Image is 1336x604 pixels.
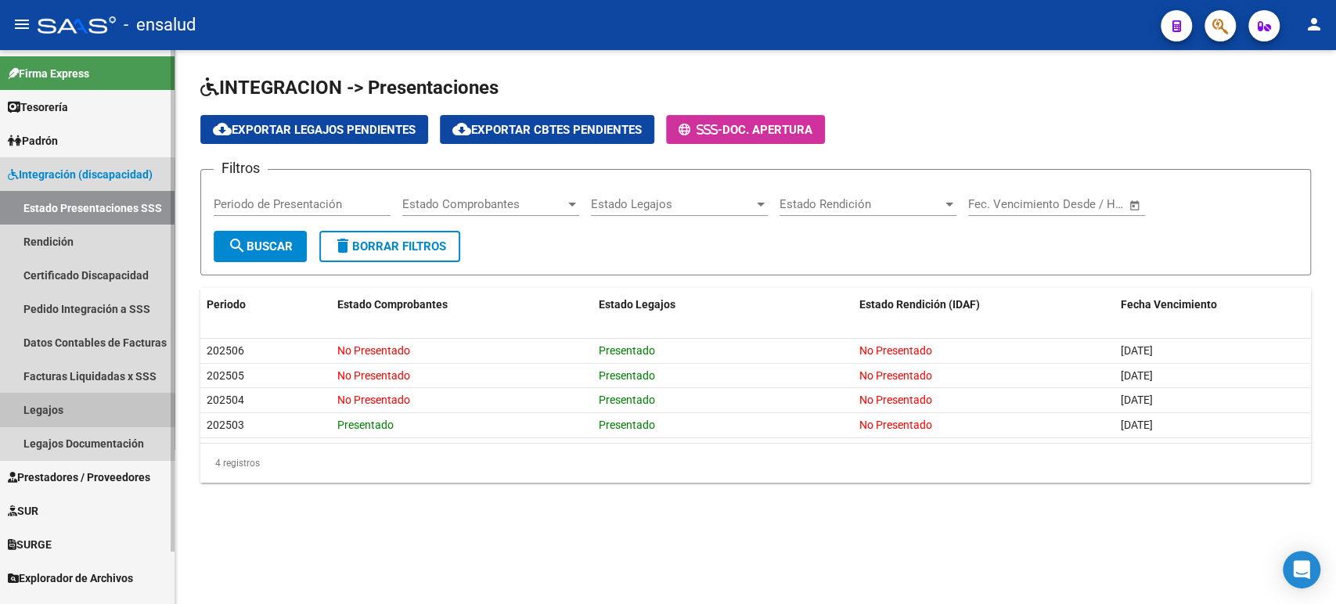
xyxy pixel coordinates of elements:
[859,419,932,431] span: No Presentado
[207,298,246,311] span: Periodo
[213,120,232,138] mat-icon: cloud_download
[1126,196,1144,214] button: Open calendar
[859,369,932,382] span: No Presentado
[859,344,932,357] span: No Presentado
[598,394,654,406] span: Presentado
[331,288,592,322] datatable-header-cell: Estado Comprobantes
[8,536,52,553] span: SURGE
[213,123,416,137] span: Exportar Legajos Pendientes
[200,115,428,144] button: Exportar Legajos Pendientes
[8,570,133,587] span: Explorador de Archivos
[207,369,244,382] span: 202505
[780,197,942,211] span: Estado Rendición
[440,115,654,144] button: Exportar Cbtes Pendientes
[8,99,68,116] span: Tesorería
[859,394,932,406] span: No Presentado
[591,197,754,211] span: Estado Legajos
[200,444,1311,483] div: 4 registros
[1121,344,1153,357] span: [DATE]
[333,236,352,255] mat-icon: delete
[598,298,675,311] span: Estado Legajos
[592,288,853,322] datatable-header-cell: Estado Legajos
[8,65,89,82] span: Firma Express
[337,344,410,357] span: No Presentado
[200,288,331,322] datatable-header-cell: Periodo
[1121,298,1217,311] span: Fecha Vencimiento
[337,298,448,311] span: Estado Comprobantes
[598,419,654,431] span: Presentado
[207,344,244,357] span: 202506
[214,231,307,262] button: Buscar
[8,132,58,149] span: Padrón
[228,236,247,255] mat-icon: search
[598,369,654,382] span: Presentado
[452,120,471,138] mat-icon: cloud_download
[1121,394,1153,406] span: [DATE]
[337,394,410,406] span: No Presentado
[8,502,38,520] span: SUR
[337,419,394,431] span: Presentado
[207,394,244,406] span: 202504
[1121,369,1153,382] span: [DATE]
[666,115,825,144] button: -Doc. Apertura
[968,197,1019,211] input: Start date
[8,469,150,486] span: Prestadores / Proveedores
[402,197,565,211] span: Estado Comprobantes
[337,369,410,382] span: No Presentado
[124,8,196,42] span: - ensalud
[200,77,499,99] span: INTEGRACION -> Presentaciones
[333,239,446,253] span: Borrar Filtros
[853,288,1115,322] datatable-header-cell: Estado Rendición (IDAF)
[679,123,722,137] span: -
[1305,15,1323,34] mat-icon: person
[1115,288,1310,322] datatable-header-cell: Fecha Vencimiento
[214,157,268,179] h3: Filtros
[452,123,642,137] span: Exportar Cbtes Pendientes
[598,344,654,357] span: Presentado
[228,239,293,253] span: Buscar
[722,123,812,137] span: Doc. Apertura
[319,231,460,262] button: Borrar Filtros
[1121,419,1153,431] span: [DATE]
[207,419,244,431] span: 202503
[13,15,31,34] mat-icon: menu
[1033,197,1109,211] input: End date
[8,166,153,183] span: Integración (discapacidad)
[859,298,980,311] span: Estado Rendición (IDAF)
[1283,551,1320,588] div: Open Intercom Messenger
